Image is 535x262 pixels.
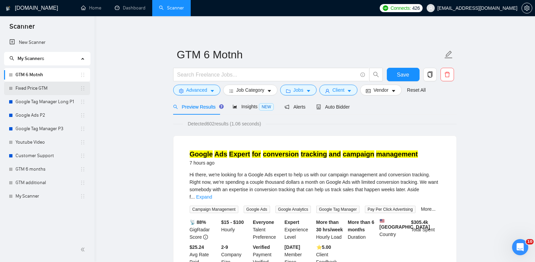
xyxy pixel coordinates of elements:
[4,176,90,190] li: GTM additional
[6,3,10,14] img: logo
[9,56,44,61] span: My Scanners
[190,159,418,167] div: 7 hours ago
[244,206,270,213] span: Google Ads
[16,190,80,203] a: My Scanner
[4,136,90,149] li: Youtube Video
[80,246,87,253] span: double-left
[196,194,212,200] a: Expand
[220,219,251,241] div: Hourly
[526,239,534,244] span: 10
[316,220,343,232] b: More than 30 hrs/week
[80,126,85,132] span: holder
[376,150,418,158] mark: management
[4,163,90,176] li: GTM 6 months
[80,86,85,91] span: holder
[221,220,244,225] b: $15 - $100
[179,88,184,93] span: setting
[423,68,437,81] button: copy
[4,122,90,136] li: Google Tag Manager P3
[316,104,350,110] span: Auto Bidder
[316,244,331,250] b: ⭐️ 5.00
[233,104,237,109] span: area-chart
[440,68,454,81] button: delete
[410,219,442,241] div: Total Spent
[173,105,178,109] span: search
[16,136,80,149] a: Youtube Video
[444,50,453,59] span: edit
[412,4,420,12] span: 426
[316,206,359,213] span: Google Tag Manager
[190,206,238,213] span: Campaign Management
[173,104,222,110] span: Preview Results
[80,153,85,158] span: holder
[522,5,532,11] span: setting
[81,5,101,11] a: homeHome
[80,99,85,105] span: holder
[521,3,532,13] button: setting
[80,140,85,145] span: holder
[4,109,90,122] li: Google Ads P2
[4,149,90,163] li: Customer Support
[378,219,410,241] div: Country
[360,72,365,77] span: info-circle
[259,103,274,111] span: NEW
[4,22,40,36] span: Scanner
[253,220,274,225] b: Everyone
[80,180,85,185] span: holder
[391,88,396,93] span: caret-down
[80,72,85,78] span: holder
[347,88,352,93] span: caret-down
[280,85,317,95] button: folderJobscaret-down
[285,244,300,250] b: [DATE]
[173,85,220,95] button: settingAdvancedcaret-down
[210,88,215,93] span: caret-down
[188,219,220,241] div: GigRadar Score
[4,36,90,49] li: New Scanner
[80,113,85,118] span: holder
[380,219,384,223] img: 🇺🇸
[301,150,327,158] mark: tracking
[346,219,378,241] div: Duration
[16,163,80,176] a: GTM 6 months
[251,219,283,241] div: Talent Preference
[223,85,277,95] button: barsJob Categorycaret-down
[80,194,85,199] span: holder
[16,109,80,122] a: Google Ads P2
[383,5,388,11] img: upwork-logo.png
[267,88,272,93] span: caret-down
[369,68,383,81] button: search
[252,150,261,158] mark: for
[4,82,90,95] li: Fixed Price GTM
[4,190,90,203] li: My Scanner
[407,86,426,94] a: Reset All
[177,46,443,63] input: Scanner name...
[190,150,213,158] mark: Google
[315,219,347,241] div: Hourly Load
[16,176,80,190] a: GTM additional
[16,122,80,136] a: Google Tag Manager P3
[411,220,428,225] b: $ 305.4k
[285,104,305,110] span: Alerts
[4,68,90,82] li: GTM 6 Motnh
[18,56,44,61] span: My Scanners
[190,244,204,250] b: $25.24
[16,82,80,95] a: Fixed Price GTM
[329,150,341,158] mark: and
[177,70,357,79] input: Search Freelance Jobs...
[325,88,330,93] span: user
[4,95,90,109] li: Google Tag Manager Long P1
[285,105,289,109] span: notification
[332,86,345,94] span: Client
[9,36,85,49] a: New Scanner
[190,220,206,225] b: 📡 88%
[115,5,145,11] a: dashboardDashboard
[424,71,436,78] span: copy
[159,5,184,11] a: searchScanner
[183,120,266,127] span: Detected 602 results (1.06 seconds)
[379,219,430,230] b: [GEOGRAPHIC_DATA]
[275,206,311,213] span: Google Analytics
[366,88,371,93] span: idcard
[229,88,234,93] span: bars
[360,85,401,95] button: idcardVendorcaret-down
[441,71,454,78] span: delete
